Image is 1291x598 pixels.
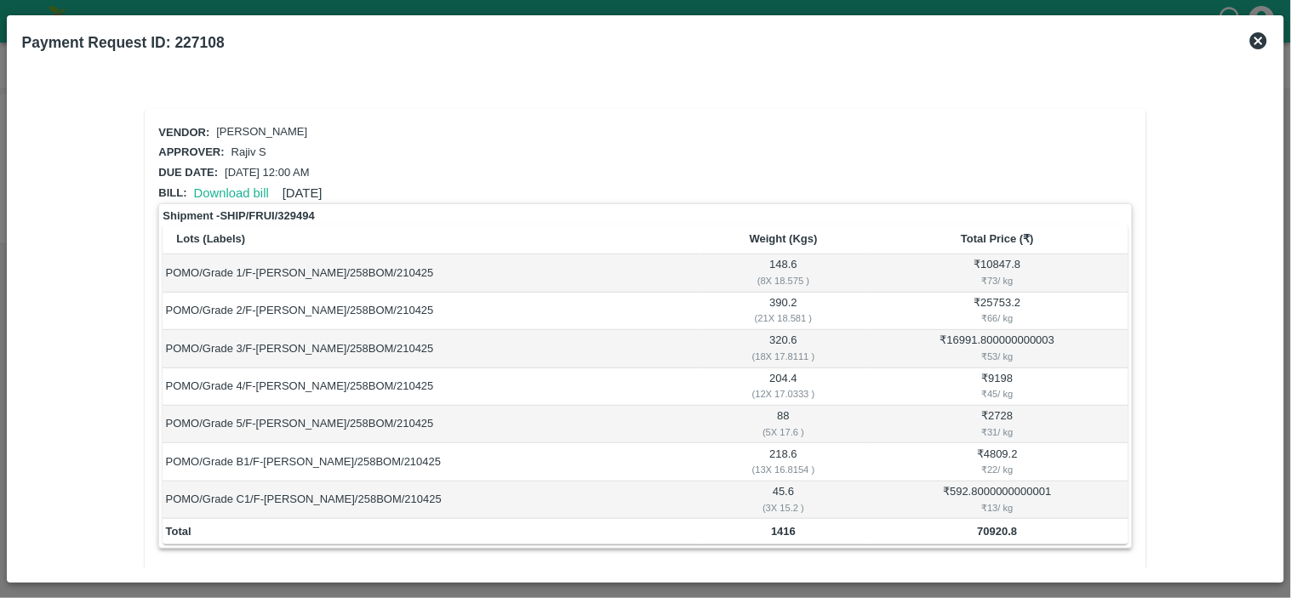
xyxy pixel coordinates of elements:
[867,443,1128,481] td: ₹ 4809.2
[703,310,865,326] div: ( 21 X 18.581 )
[231,145,266,161] p: Rajiv S
[703,424,865,440] div: ( 5 X 17.6 )
[700,481,867,519] td: 45.6
[158,126,209,139] span: Vendor:
[703,273,865,288] div: ( 8 X 18.575 )
[163,481,700,519] td: POMO/Grade C1/F-[PERSON_NAME]/258BOM/210425
[870,424,1125,440] div: ₹ 31 / kg
[216,124,307,140] p: [PERSON_NAME]
[225,165,309,181] p: [DATE] 12:00 AM
[703,386,865,402] div: ( 12 X 17.0333 )
[163,443,700,481] td: POMO/Grade B1/F-[PERSON_NAME]/258BOM/210425
[158,186,186,199] span: Bill:
[870,462,1125,477] div: ₹ 22 / kg
[176,232,245,245] b: Lots (Labels)
[163,208,314,225] strong: Shipment - SHIP/FRUI/329494
[870,500,1125,515] div: ₹ 13 / kg
[700,443,867,481] td: 218.6
[978,525,1018,538] b: 70920.8
[158,145,224,158] span: Approver:
[163,368,700,406] td: POMO/Grade 4/F-[PERSON_NAME]/258BOM/210425
[194,186,269,200] a: Download bill
[700,293,867,330] td: 390.2
[703,462,865,477] div: ( 13 X 16.8154 )
[867,330,1128,367] td: ₹ 16991.800000000003
[158,166,218,179] span: Due date:
[700,368,867,406] td: 204.4
[700,406,867,443] td: 88
[961,232,1034,245] b: Total Price (₹)
[870,310,1125,326] div: ₹ 66 / kg
[163,293,700,330] td: POMO/Grade 2/F-[PERSON_NAME]/258BOM/210425
[867,293,1128,330] td: ₹ 25753.2
[700,254,867,292] td: 148.6
[867,254,1128,292] td: ₹ 10847.8
[163,406,700,443] td: POMO/Grade 5/F-[PERSON_NAME]/258BOM/210425
[750,232,818,245] b: Weight (Kgs)
[283,186,323,200] span: [DATE]
[867,406,1128,443] td: ₹ 2728
[22,34,225,51] b: Payment Request ID: 227108
[166,525,191,538] b: Total
[703,500,865,515] div: ( 3 X 15.2 )
[703,349,865,364] div: ( 18 X 17.8111 )
[870,386,1125,402] div: ₹ 45 / kg
[771,525,796,538] b: 1416
[867,481,1128,519] td: ₹ 592.8000000000001
[163,254,700,292] td: POMO/Grade 1/F-[PERSON_NAME]/258BOM/210425
[163,330,700,367] td: POMO/Grade 3/F-[PERSON_NAME]/258BOM/210425
[700,330,867,367] td: 320.6
[870,273,1125,288] div: ₹ 73 / kg
[870,349,1125,364] div: ₹ 53 / kg
[867,368,1128,406] td: ₹ 9198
